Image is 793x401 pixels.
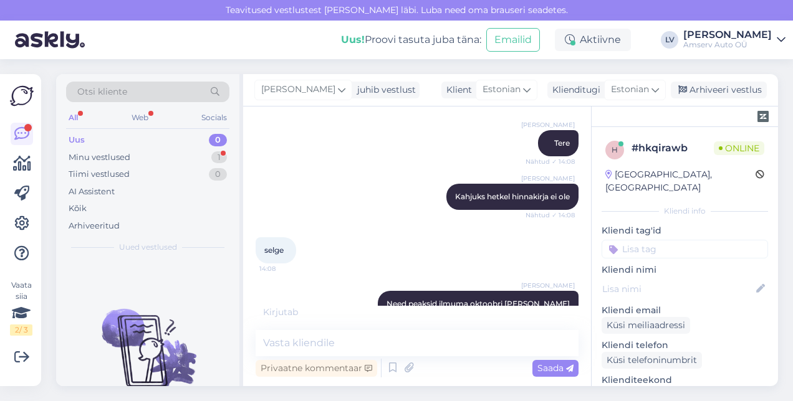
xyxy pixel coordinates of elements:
span: [PERSON_NAME] [261,83,335,97]
div: Amserv Auto OÜ [683,40,772,50]
span: Online [714,141,764,155]
a: [PERSON_NAME]Amserv Auto OÜ [683,30,786,50]
span: . [302,306,304,318]
div: Tiimi vestlused [69,168,130,181]
span: [PERSON_NAME] [521,281,575,290]
p: Kliendi tag'id [602,224,768,237]
span: . [300,306,302,318]
div: Arhiveeritud [69,220,120,232]
div: Uus [69,134,85,146]
input: Lisa nimi [602,282,754,296]
div: [PERSON_NAME] [683,30,772,40]
button: Emailid [486,28,540,52]
div: Arhiveeri vestlus [671,82,767,98]
div: AI Assistent [69,186,115,198]
div: Klienditugi [547,83,600,97]
b: Uus! [341,34,365,45]
p: Kliendi email [602,304,768,317]
p: Kliendi nimi [602,263,768,276]
span: Tere [554,138,570,148]
div: Klient [441,83,472,97]
div: 1 [211,151,227,164]
span: Nähtud ✓ 14:08 [526,157,575,166]
img: Askly Logo [10,84,34,108]
div: Küsi telefoninumbrit [602,352,702,369]
div: Kirjutab [256,306,579,319]
div: Web [129,110,151,126]
input: Lisa tag [602,240,768,258]
span: 14:08 [259,264,306,273]
div: juhib vestlust [352,83,416,97]
span: Otsi kliente [77,85,127,98]
div: Proovi tasuta juba täna: [341,32,481,47]
p: Kliendi telefon [602,339,768,352]
span: Need peaksid ilmuma oktoobri [PERSON_NAME] [387,299,570,308]
div: 0 [209,134,227,146]
span: . [298,306,300,318]
div: Minu vestlused [69,151,130,164]
div: Vaata siia [10,280,32,336]
div: Kõik [69,202,87,215]
img: No chats [56,286,239,399]
div: # hkqirawb [632,141,714,156]
span: Estonian [483,83,521,97]
span: Saada [537,362,574,374]
div: Socials [199,110,229,126]
div: [GEOGRAPHIC_DATA], [GEOGRAPHIC_DATA] [605,168,756,194]
p: Klienditeekond [602,374,768,387]
img: zendesk [757,111,769,122]
span: [PERSON_NAME] [521,120,575,130]
span: Uued vestlused [119,242,177,253]
div: Küsi meiliaadressi [602,317,690,334]
div: Kliendi info [602,205,768,217]
span: Estonian [611,83,649,97]
div: All [66,110,80,126]
div: Aktiivne [555,29,631,51]
div: Privaatne kommentaar [256,360,377,377]
span: Nähtud ✓ 14:08 [526,210,575,220]
span: [PERSON_NAME] [521,174,575,183]
span: selge [264,245,284,255]
div: 0 [209,168,227,181]
span: h [612,145,618,154]
span: Kahjuks hetkel hinnakirja ei ole [455,192,570,201]
div: LV [661,31,678,49]
div: 2 / 3 [10,324,32,336]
